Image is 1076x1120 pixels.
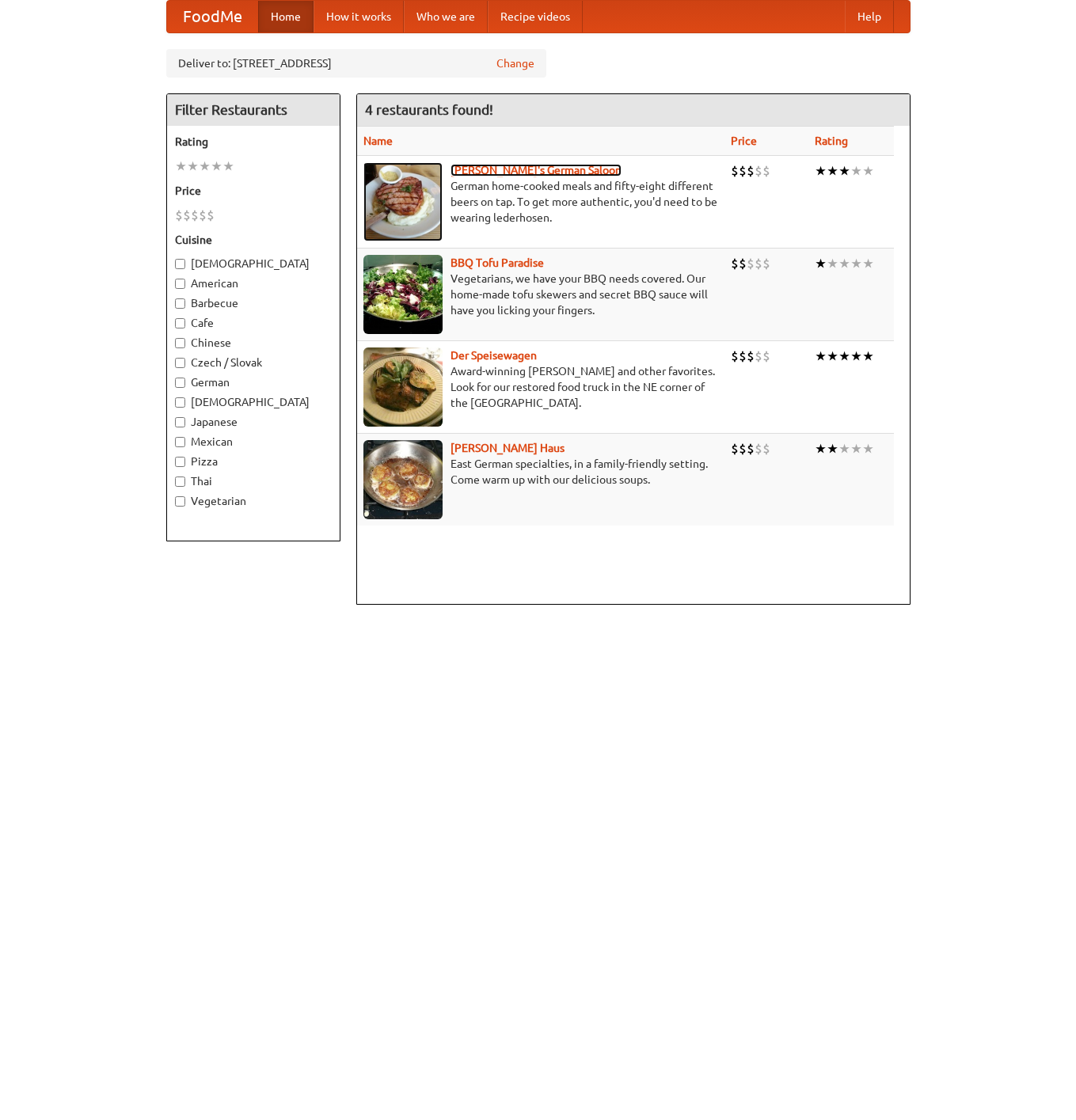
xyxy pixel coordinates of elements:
a: Rating [815,135,848,147]
p: East German specialties, in a family-friendly setting. Come warm up with our delicious soups. [363,456,718,488]
li: ★ [850,440,862,457]
li: $ [739,440,747,457]
a: Name [363,135,393,147]
label: Czech / Slovak [175,355,332,370]
input: Japanese [175,417,185,427]
li: $ [191,207,199,224]
input: German [175,378,185,388]
li: $ [199,207,207,224]
li: ★ [862,347,874,365]
li: $ [747,162,755,180]
li: ★ [850,347,862,365]
input: Mexican [175,437,185,447]
li: $ [755,347,762,365]
a: Who we are [404,1,488,32]
p: German home-cooked meals and fifty-eight different beers on tap. To get more authentic, you'd nee... [363,178,718,226]
li: $ [747,255,755,272]
div: Deliver to: [STREET_ADDRESS] [166,49,546,78]
input: Chinese [175,338,185,348]
a: Help [845,1,894,32]
a: BBQ Tofu Paradise [451,256,544,269]
li: ★ [838,440,850,457]
li: ★ [815,440,827,457]
label: Mexican [175,434,332,450]
li: $ [762,162,770,180]
li: ★ [187,158,199,175]
li: $ [755,162,762,180]
input: [DEMOGRAPHIC_DATA] [175,259,185,269]
h5: Rating [175,134,332,150]
li: $ [175,207,183,224]
li: $ [739,255,747,272]
h5: Price [175,183,332,199]
label: American [175,275,332,291]
label: Vegetarian [175,493,332,509]
a: Recipe videos [488,1,583,32]
li: $ [739,347,747,365]
li: ★ [827,440,838,457]
li: ★ [175,158,187,175]
img: speisewagen.jpg [363,347,443,427]
li: $ [739,162,747,180]
input: Vegetarian [175,496,185,507]
a: Home [258,1,314,32]
li: ★ [827,162,838,180]
li: $ [755,440,762,457]
li: ★ [827,255,838,272]
a: FoodMe [167,1,258,32]
h4: Filter Restaurants [167,94,340,126]
p: Vegetarians, we have your BBQ needs covered. Our home-made tofu skewers and secret BBQ sauce will... [363,271,718,318]
li: ★ [862,440,874,457]
li: ★ [850,255,862,272]
label: Chinese [175,335,332,351]
li: ★ [827,347,838,365]
li: ★ [862,162,874,180]
li: $ [762,347,770,365]
li: ★ [815,162,827,180]
img: kohlhaus.jpg [363,440,443,519]
li: $ [762,440,770,457]
li: ★ [838,347,850,365]
li: ★ [850,162,862,180]
a: How it works [314,1,404,32]
li: $ [207,207,215,224]
label: Japanese [175,414,332,430]
li: ★ [222,158,234,175]
li: $ [731,162,739,180]
a: [PERSON_NAME]'s German Saloon [451,164,622,177]
input: Pizza [175,457,185,467]
label: German [175,374,332,390]
ng-pluralize: 4 restaurants found! [365,102,493,117]
li: $ [762,255,770,272]
a: Der Speisewagen [451,349,537,362]
p: Award-winning [PERSON_NAME] and other favorites. Look for our restored food truck in the NE corne... [363,363,718,411]
label: Pizza [175,454,332,469]
a: [PERSON_NAME] Haus [451,442,565,454]
label: Thai [175,473,332,489]
li: ★ [838,255,850,272]
input: [DEMOGRAPHIC_DATA] [175,397,185,408]
li: ★ [815,255,827,272]
a: Change [496,55,534,71]
img: esthers.jpg [363,162,443,241]
li: ★ [815,347,827,365]
li: ★ [199,158,211,175]
li: $ [747,347,755,365]
li: ★ [862,255,874,272]
h5: Cuisine [175,232,332,248]
label: Cafe [175,315,332,331]
label: Barbecue [175,295,332,311]
li: $ [755,255,762,272]
label: [DEMOGRAPHIC_DATA] [175,256,332,271]
input: Thai [175,476,185,487]
label: [DEMOGRAPHIC_DATA] [175,394,332,410]
input: American [175,279,185,289]
li: $ [747,440,755,457]
li: ★ [211,158,222,175]
li: ★ [838,162,850,180]
input: Barbecue [175,298,185,309]
li: $ [183,207,191,224]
